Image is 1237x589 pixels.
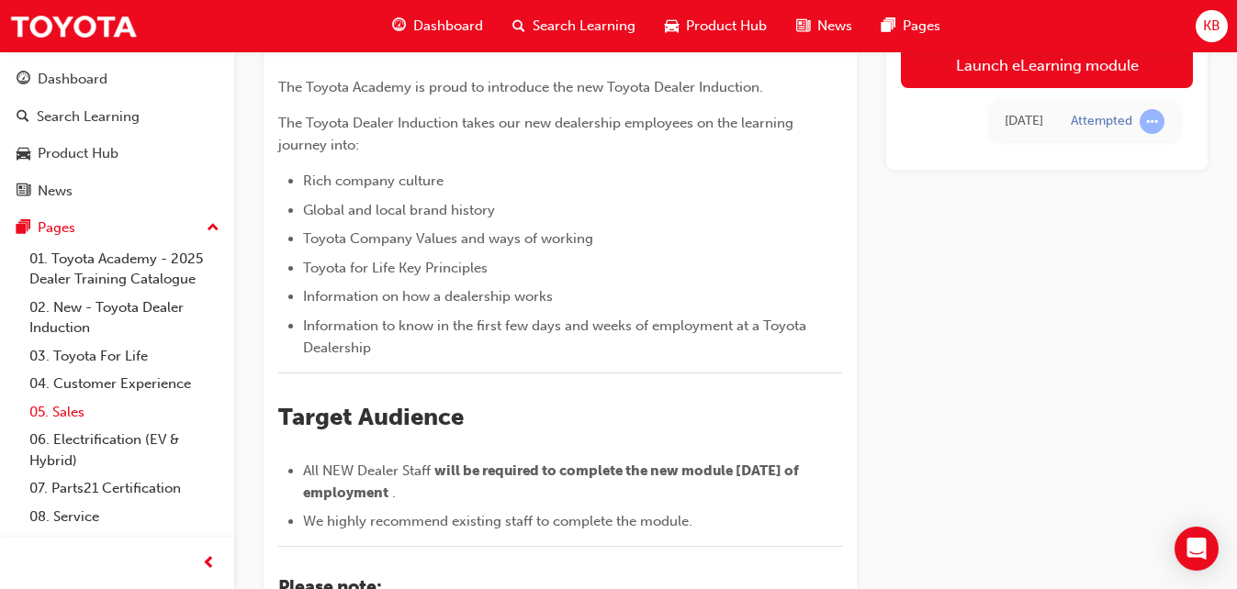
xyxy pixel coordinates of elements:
span: Pages [903,16,940,37]
span: up-icon [207,217,219,240]
a: search-iconSearch Learning [498,7,650,45]
span: KB [1203,16,1220,37]
span: Dashboard [413,16,483,37]
a: 01. Toyota Academy - 2025 Dealer Training Catalogue [22,245,227,294]
a: 05. Sales [22,398,227,427]
span: Toyota for Life Key Principles [303,260,488,276]
span: learningRecordVerb_ATTEMPT-icon [1140,109,1164,134]
span: search-icon [17,109,29,126]
span: Search Learning [533,16,635,37]
button: KB [1196,10,1228,42]
div: Pages [38,217,75,239]
span: car-icon [665,15,679,38]
a: Dashboard [7,62,227,96]
button: DashboardSearch LearningProduct HubNews [7,59,227,211]
span: Global and local brand history [303,202,495,218]
a: news-iconNews [782,7,867,45]
span: All NEW Dealer Staff [303,462,431,479]
div: Attempted [1071,113,1132,130]
span: news-icon [17,183,30,200]
a: Product Hub [7,137,227,171]
a: car-iconProduct Hub [650,7,782,45]
span: will be required to complete the new module [DATE] of employment [303,462,802,501]
span: Product Hub [686,16,767,37]
a: 03. Toyota For Life [22,342,227,371]
div: News [38,181,73,202]
button: Pages [7,211,227,245]
a: Launch eLearning module [901,42,1193,88]
span: pages-icon [882,15,895,38]
span: The Toyota Academy is proud to introduce the new Toyota Dealer Induction. [278,79,763,95]
a: guage-iconDashboard [377,7,498,45]
a: 09. Technical Training [22,530,227,559]
span: News [817,16,852,37]
span: pages-icon [17,220,30,237]
span: Target Audience [278,403,464,431]
span: news-icon [796,15,810,38]
span: guage-icon [17,72,30,88]
img: Trak [9,6,138,47]
span: Rich company culture [303,172,444,189]
span: Information to know in the first few days and weeks of employment at a Toyota Dealership [303,317,810,356]
a: 07. Parts21 Certification [22,474,227,503]
span: The Toyota Dealer Induction takes our new dealership employees on the learning journey into: [278,115,797,153]
div: Product Hub [38,143,118,164]
div: Search Learning [37,106,140,128]
a: News [7,174,227,208]
span: car-icon [17,146,30,162]
div: Sat Aug 16 2025 12:12:27 GMT+1000 (Australian Eastern Standard Time) [1005,111,1043,132]
span: . [392,484,396,501]
span: guage-icon [392,15,406,38]
div: Open Intercom Messenger [1175,527,1219,571]
span: Toyota Company Values and ways of working [303,230,593,247]
a: 08. Service [22,503,227,531]
span: search-icon [512,15,525,38]
a: 06. Electrification (EV & Hybrid) [22,426,227,474]
a: 04. Customer Experience [22,370,227,398]
span: We highly recommend existing staff to complete the module. [303,513,692,529]
div: Dashboard [38,69,107,90]
span: prev-icon [202,552,216,575]
a: Search Learning [7,100,227,134]
a: pages-iconPages [867,7,955,45]
span: Information on how a dealership works [303,288,553,305]
a: 02. New - Toyota Dealer Induction [22,294,227,342]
